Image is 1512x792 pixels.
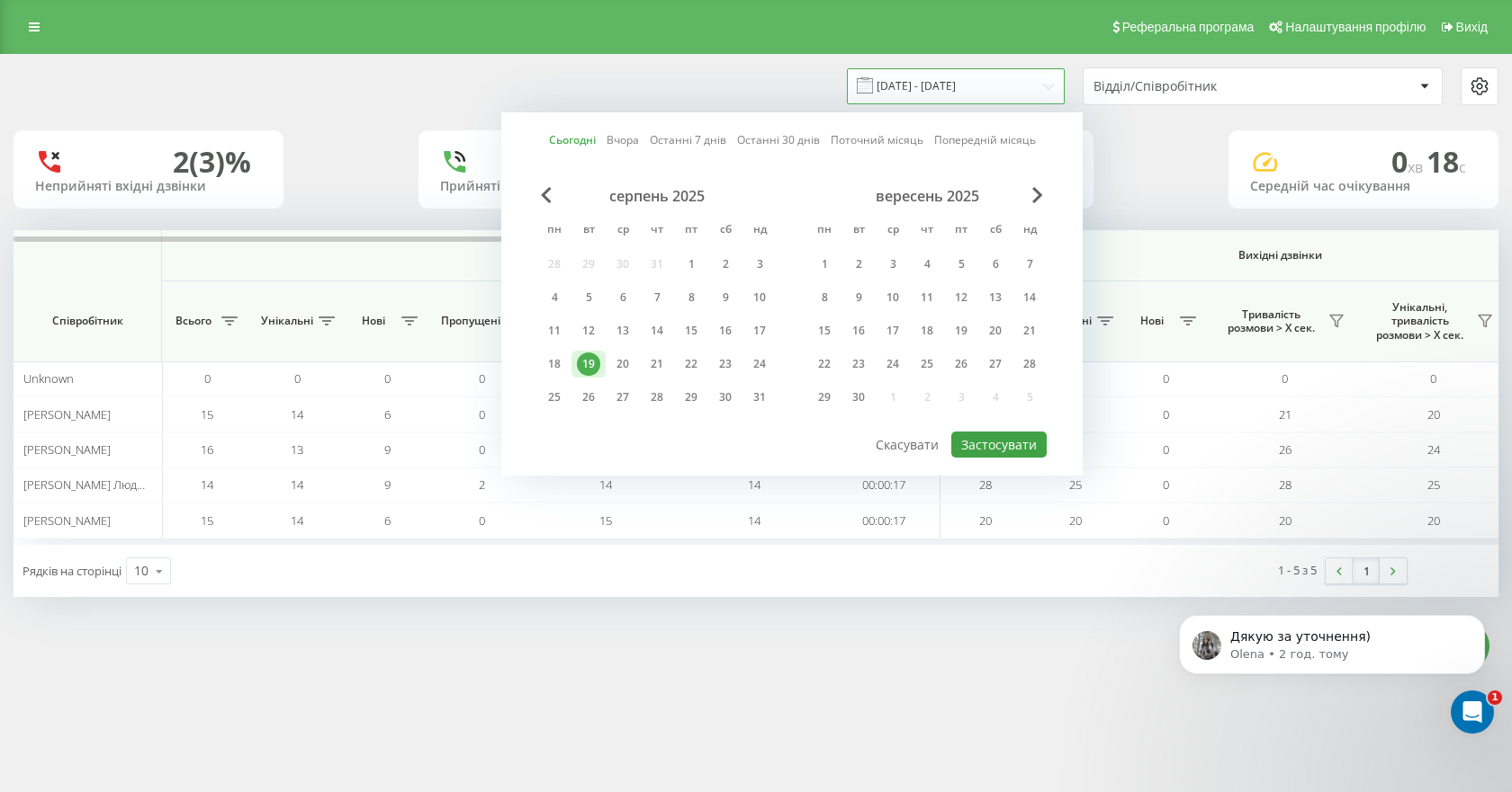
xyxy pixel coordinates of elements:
span: Реферальна програма [1122,20,1255,34]
div: сб 13 вер 2025 р. [978,284,1012,311]
span: Пропущені [441,314,500,328]
div: 27 [611,386,634,409]
div: 2 [847,253,870,276]
div: пт 26 вер 2025 р. [944,351,978,378]
span: 0 [479,512,485,529]
div: сб 16 серп 2025 р. [708,317,742,344]
td: 00:00:17 [828,467,940,503]
div: 23 [847,352,870,376]
div: 30 [847,386,870,409]
div: 24 [881,352,904,376]
div: вересень 2025 [807,187,1047,205]
div: сб 6 вер 2025 р. [978,251,1012,278]
div: 18 [915,319,939,343]
div: 4 [543,286,566,309]
div: 17 [881,319,904,343]
span: Unknown [23,370,74,387]
abbr: четвер [643,218,670,245]
abbr: середа [879,218,906,245]
div: 7 [645,286,669,309]
span: 15 [201,406,213,423]
div: нд 7 вер 2025 р. [1012,251,1047,278]
div: 28 [1018,352,1041,376]
span: 20 [1279,512,1291,529]
div: нд 21 вер 2025 р. [1012,317,1047,344]
span: 0 [1430,370,1436,387]
div: 5 [949,253,973,276]
abbr: середа [609,218,636,245]
div: сб 20 вер 2025 р. [978,317,1012,344]
div: 11 [915,286,939,309]
div: пт 22 серп 2025 р. [674,351,708,378]
span: 14 [599,476,612,493]
span: Next Month [1032,187,1043,203]
div: пн 15 вер 2025 р. [807,317,841,344]
span: c [1459,157,1466,177]
abbr: неділя [746,218,773,245]
div: сб 2 серп 2025 р. [708,251,742,278]
span: 13 [291,441,303,458]
span: 0 [1163,441,1169,458]
div: пт 1 серп 2025 р. [674,251,708,278]
div: 29 [679,386,703,409]
span: 0 [479,406,485,423]
div: пн 25 серп 2025 р. [537,384,571,411]
div: 25 [543,386,566,409]
div: 21 [645,352,669,376]
span: 14 [291,476,303,493]
div: чт 4 вер 2025 р. [910,251,944,278]
div: 7 [1018,253,1041,276]
button: Застосувати [951,432,1047,458]
span: 26 [1279,441,1291,458]
span: 16 [201,441,213,458]
div: чт 11 вер 2025 р. [910,284,944,311]
div: вт 26 серп 2025 р. [571,384,606,411]
abbr: п’ятниця [948,218,975,245]
span: Співробітник [29,314,146,328]
span: 20 [1427,512,1440,529]
div: 28 [645,386,669,409]
span: 9 [384,476,391,493]
span: 20 [1069,512,1082,529]
div: 29 [813,386,836,409]
span: 15 [201,512,213,529]
div: 15 [813,319,836,343]
div: 10 [748,286,771,309]
div: сб 27 вер 2025 р. [978,351,1012,378]
a: Попередній місяць [934,131,1036,148]
div: 18 [543,352,566,376]
div: 1 - 5 з 5 [1278,561,1317,579]
abbr: неділя [1016,218,1043,245]
div: 22 [813,352,836,376]
div: вт 16 вер 2025 р. [841,317,876,344]
div: пн 18 серп 2025 р. [537,351,571,378]
div: пн 29 вер 2025 р. [807,384,841,411]
abbr: п’ятниця [678,218,705,245]
span: 14 [748,512,760,529]
div: 21 [1018,319,1041,343]
div: сб 30 серп 2025 р. [708,384,742,411]
span: Налаштування профілю [1285,20,1426,34]
div: 16 [847,319,870,343]
div: 9 [847,286,870,309]
span: 14 [748,476,760,493]
div: 10 [881,286,904,309]
span: 28 [979,476,992,493]
div: чт 21 серп 2025 р. [640,351,674,378]
a: Вчора [607,131,639,148]
span: Унікальні, тривалість розмови > Х сек. [1368,300,1471,343]
span: [PERSON_NAME] [23,406,111,423]
div: нд 3 серп 2025 р. [742,251,777,278]
a: Поточний місяць [831,131,923,148]
a: 1 [1353,558,1380,583]
abbr: вівторок [575,218,602,245]
div: ср 17 вер 2025 р. [876,317,910,344]
div: чт 7 серп 2025 р. [640,284,674,311]
div: 19 [949,319,973,343]
div: 3 [748,253,771,276]
div: 24 [748,352,771,376]
div: 17 [748,319,771,343]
